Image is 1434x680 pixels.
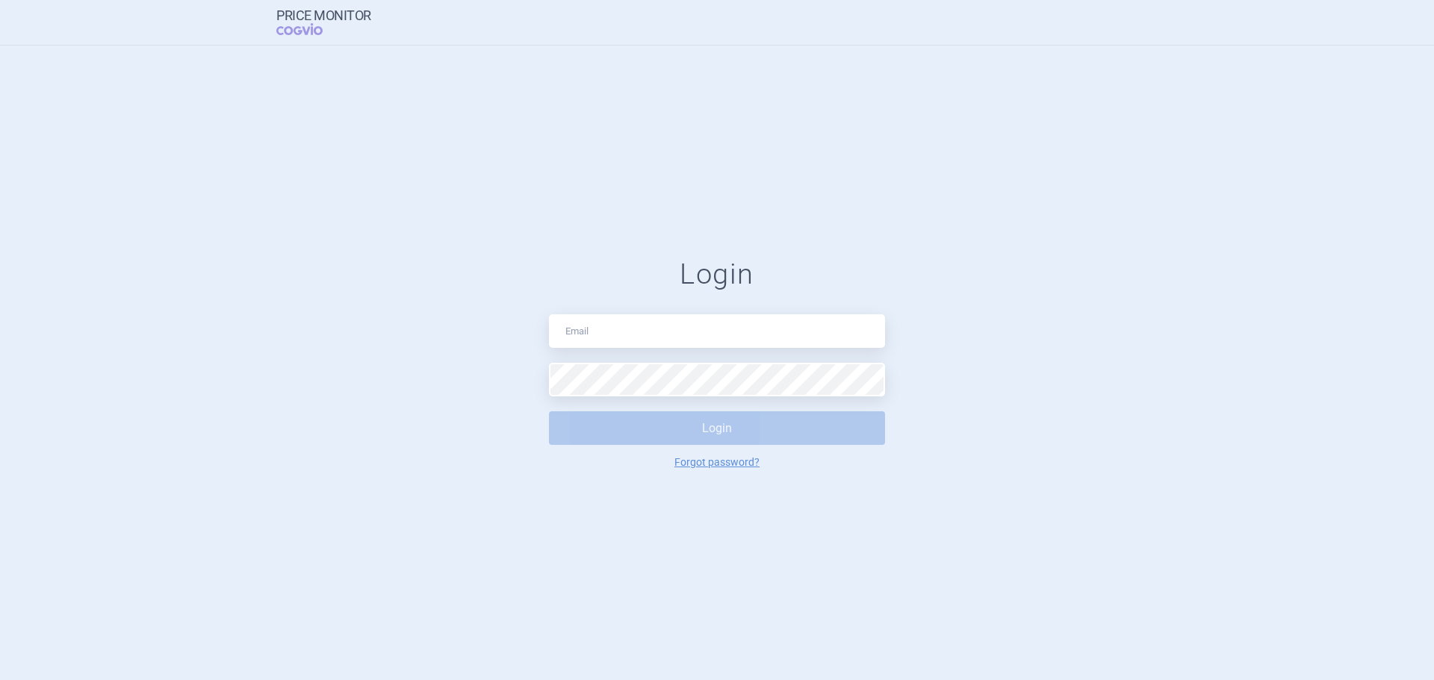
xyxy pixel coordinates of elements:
input: Email [549,314,885,348]
strong: Price Monitor [276,8,371,23]
button: Login [549,411,885,445]
a: Forgot password? [674,457,760,467]
span: COGVIO [276,23,344,35]
h1: Login [549,258,885,292]
a: Price MonitorCOGVIO [276,8,371,37]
